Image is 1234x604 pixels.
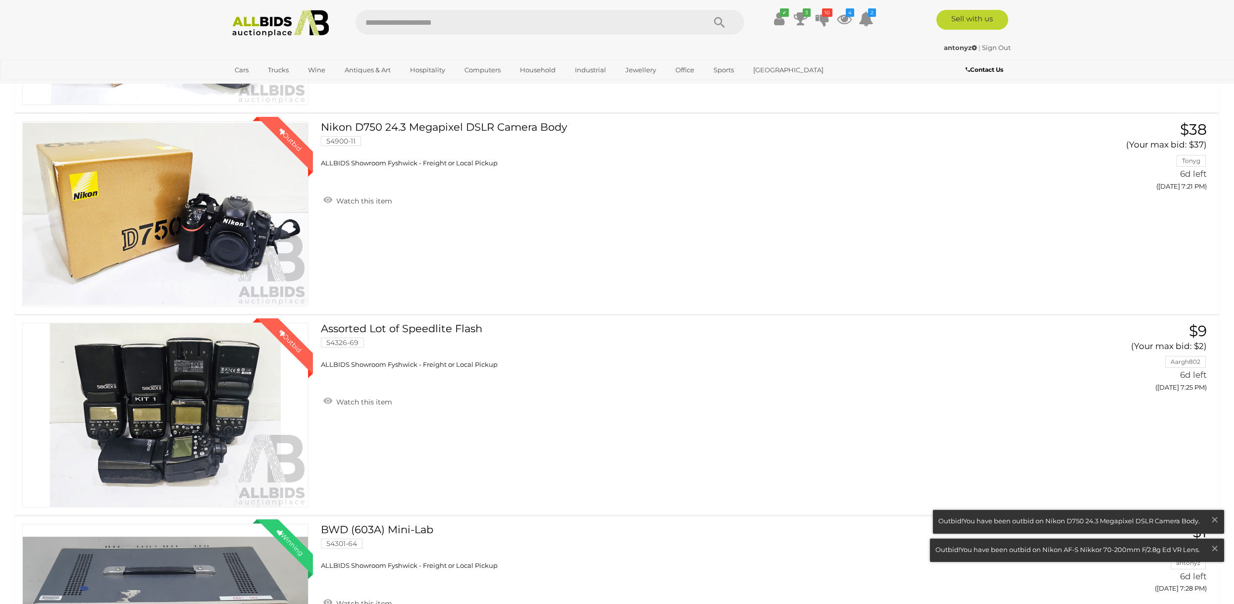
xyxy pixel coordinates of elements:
[747,62,830,78] a: [GEOGRAPHIC_DATA]
[868,8,876,17] i: 2
[328,323,1011,369] a: Assorted Lot of Speedlite Flash 54326-69 ALLBIDS Showroom Fyshwick - Freight or Local Pickup
[321,394,395,408] a: Watch this item
[334,197,392,205] span: Watch this item
[815,10,830,28] a: 10
[944,44,978,51] a: antonyz
[404,62,452,78] a: Hospitality
[982,44,1011,51] a: Sign Out
[978,44,980,51] span: |
[1026,524,1209,598] a: $1 (Your max bid: $3) antonyz 6d left ([DATE] 7:28 PM)
[1210,510,1219,529] span: ×
[227,10,334,37] img: Allbids.com.au
[936,10,1008,30] a: Sell with us
[1026,121,1209,196] a: $38 (Your max bid: $37) Tonyg 6d left ([DATE] 7:21 PM)
[822,8,832,17] i: 10
[966,66,1003,73] b: Contact Us
[328,121,1011,168] a: Nikon D750 24.3 Megapixel DSLR Camera Body 54900-11 ALLBIDS Showroom Fyshwick - Freight or Local ...
[261,62,295,78] a: Trucks
[780,8,789,17] i: ✔
[966,64,1006,75] a: Contact Us
[267,519,313,565] div: Winning
[619,62,663,78] a: Jewellery
[1210,539,1219,558] span: ×
[321,193,395,207] a: Watch this item
[695,10,744,35] button: Search
[328,524,1011,570] a: BWD (603A) Mini-Lab 54301-64 ALLBIDS Showroom Fyshwick - Freight or Local Pickup
[267,117,313,162] div: Outbid
[514,62,562,78] a: Household
[771,10,786,28] a: ✔
[334,398,392,406] span: Watch this item
[458,62,507,78] a: Computers
[944,44,977,51] strong: antonyz
[22,323,308,507] a: Outbid
[1180,120,1207,139] span: $38
[22,121,308,306] a: Outbid
[1026,323,1209,397] a: $9 (Your max bid: $2) Aargh802 6d left ([DATE] 7:25 PM)
[23,323,308,507] img: 54326-69a.jpg
[1189,322,1207,340] span: $9
[837,10,852,28] a: 4
[793,10,808,28] a: 3
[23,122,308,305] img: 54900-11a.jpg
[302,62,332,78] a: Wine
[338,62,397,78] a: Antiques & Art
[803,8,811,17] i: 3
[707,62,740,78] a: Sports
[228,62,255,78] a: Cars
[568,62,613,78] a: Industrial
[669,62,701,78] a: Office
[267,318,313,364] div: Outbid
[846,8,854,17] i: 4
[859,10,874,28] a: 2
